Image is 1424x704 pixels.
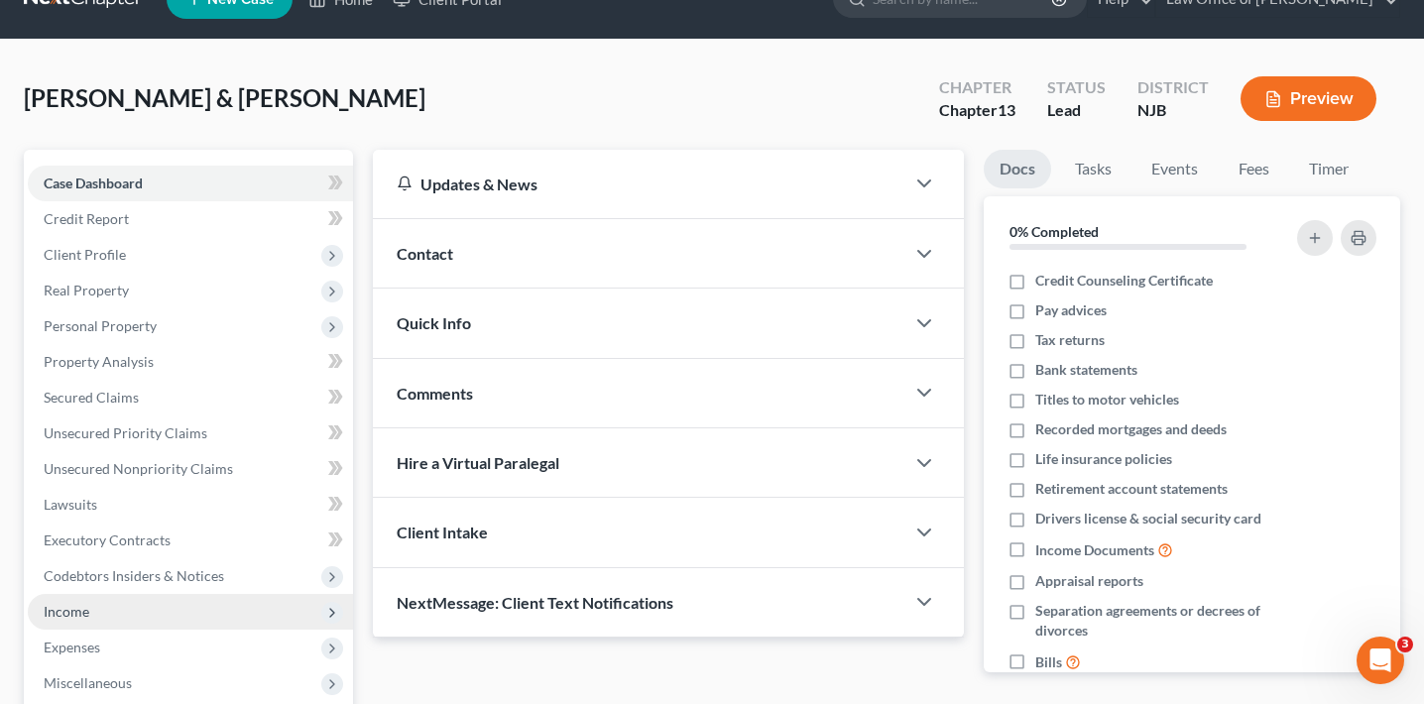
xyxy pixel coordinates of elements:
span: Credit Counseling Certificate [1035,271,1213,291]
span: Quick Info [397,313,471,332]
span: NextMessage: Client Text Notifications [397,593,673,612]
span: Client Intake [397,523,488,541]
button: Preview [1241,76,1376,121]
a: Tasks [1059,150,1127,188]
span: Recorded mortgages and deeds [1035,419,1227,439]
a: Timer [1293,150,1365,188]
span: Life insurance policies [1035,449,1172,469]
span: 13 [998,100,1015,119]
span: Secured Claims [44,389,139,406]
span: Drivers license & social security card [1035,509,1261,528]
span: Bank statements [1035,360,1137,380]
span: Contact [397,244,453,263]
a: Events [1135,150,1214,188]
a: Case Dashboard [28,166,353,201]
a: Credit Report [28,201,353,237]
span: Separation agreements or decrees of divorces [1035,601,1279,641]
a: Fees [1222,150,1285,188]
span: Executory Contracts [44,531,171,548]
div: Lead [1047,99,1106,122]
a: Property Analysis [28,344,353,380]
span: Property Analysis [44,353,154,370]
span: Titles to motor vehicles [1035,390,1179,410]
div: Chapter [939,99,1015,122]
a: Unsecured Priority Claims [28,415,353,451]
span: Unsecured Nonpriority Claims [44,460,233,477]
span: Codebtors Insiders & Notices [44,567,224,584]
span: Client Profile [44,246,126,263]
span: Retirement account statements [1035,479,1228,499]
a: Lawsuits [28,487,353,523]
iframe: Intercom live chat [1357,637,1404,684]
span: Real Property [44,282,129,298]
span: 3 [1397,637,1413,652]
span: Credit Report [44,210,129,227]
div: District [1137,76,1209,99]
span: Pay advices [1035,300,1107,320]
a: Docs [984,150,1051,188]
span: Hire a Virtual Paralegal [397,453,559,472]
span: Personal Property [44,317,157,334]
span: Tax returns [1035,330,1105,350]
div: NJB [1137,99,1209,122]
span: Bills [1035,652,1062,672]
span: Case Dashboard [44,175,143,191]
div: Status [1047,76,1106,99]
a: Executory Contracts [28,523,353,558]
span: Unsecured Priority Claims [44,424,207,441]
strong: 0% Completed [1009,223,1099,240]
span: Miscellaneous [44,674,132,691]
span: Income Documents [1035,540,1154,560]
span: [PERSON_NAME] & [PERSON_NAME] [24,83,425,112]
a: Secured Claims [28,380,353,415]
span: Lawsuits [44,496,97,513]
span: Comments [397,384,473,403]
span: Expenses [44,639,100,655]
a: Unsecured Nonpriority Claims [28,451,353,487]
span: Appraisal reports [1035,571,1143,591]
span: Income [44,603,89,620]
div: Updates & News [397,174,881,194]
div: Chapter [939,76,1015,99]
